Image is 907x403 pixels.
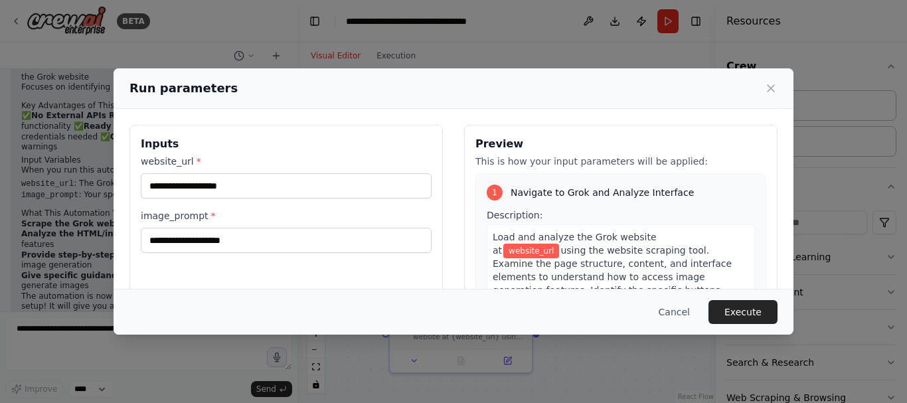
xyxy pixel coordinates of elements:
[475,155,766,168] p: This is how your input parameters will be applied:
[493,245,732,335] span: using the website scraping tool. Examine the page structure, content, and interface elements to u...
[511,186,694,199] span: Navigate to Grok and Analyze Interface
[648,300,701,324] button: Cancel
[129,79,238,98] h2: Run parameters
[141,136,432,152] h3: Inputs
[141,155,432,168] label: website_url
[493,232,657,256] span: Load and analyze the Grok website at
[475,136,766,152] h3: Preview
[487,185,503,201] div: 1
[487,210,542,220] span: Description:
[141,209,432,222] label: image_prompt
[708,300,778,324] button: Execute
[503,244,559,258] span: Variable: website_url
